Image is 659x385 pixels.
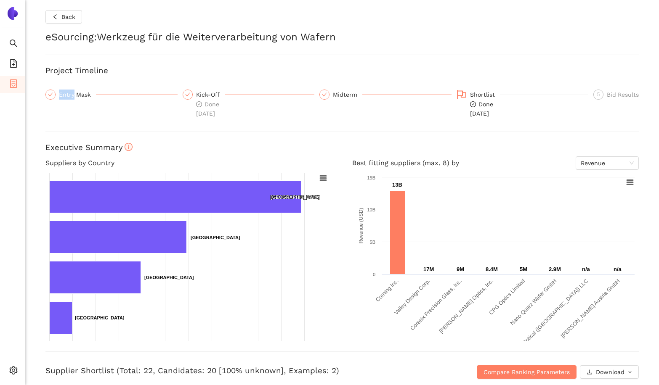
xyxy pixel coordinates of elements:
[333,90,362,100] div: Midterm
[470,90,500,100] div: Shortlist
[484,367,570,377] span: Compare Ranking Parameters
[409,278,463,332] text: Coresix Precision Glass, Inc.
[581,157,634,169] span: Revenue
[607,91,639,98] span: Bid Results
[45,65,639,76] h3: Project Timeline
[438,278,494,335] text: [PERSON_NAME] Optics, Inc.
[367,175,375,180] text: 15B
[144,275,194,280] text: [GEOGRAPHIC_DATA]
[45,365,441,376] h3: Supplier Shortlist (Total: 22, Candidates: 20 [100% unknown], Examples: 2)
[582,266,590,272] text: n/a
[470,101,476,107] span: check-circle
[271,195,320,200] text: [GEOGRAPHIC_DATA]
[367,207,375,212] text: 10B
[373,272,375,277] text: 0
[52,14,58,21] span: left
[61,12,75,21] span: Back
[59,90,96,100] div: Entry Mask
[191,235,240,240] text: [GEOGRAPHIC_DATA]
[196,101,202,107] span: check-circle
[358,208,364,244] text: Revenue (USD)
[509,278,558,327] text: Nano Quarz Wafer GmbH
[520,266,527,272] text: 5M
[628,370,632,375] span: down
[392,182,402,188] text: 13B
[457,90,467,100] span: flag
[423,266,434,272] text: 17M
[614,266,622,272] text: n/a
[9,56,18,73] span: file-add
[125,143,133,151] span: info-circle
[393,278,431,316] text: Valley Design Corp.
[477,365,577,379] button: Compare Ranking Parameters
[509,278,590,359] text: Knight Optical ([GEOGRAPHIC_DATA]) LLC
[549,266,561,272] text: 2.9M
[470,101,493,117] span: Done [DATE]
[596,367,624,377] span: Download
[48,92,53,97] span: check
[45,156,332,170] h4: Suppliers by Country
[597,92,600,98] span: 5
[457,266,464,272] text: 9M
[45,142,639,153] h3: Executive Summary
[488,278,526,316] text: CPG Optics Limited
[587,369,593,376] span: download
[185,92,190,97] span: check
[45,10,82,24] button: leftBack
[352,156,639,170] h4: Best fitting suppliers (max. 8) by
[486,266,498,272] text: 8.4M
[196,101,219,117] span: Done [DATE]
[9,36,18,53] span: search
[370,240,375,245] text: 5B
[580,365,639,379] button: downloadDownloaddown
[322,92,327,97] span: check
[45,30,639,45] h2: eSourcing : Werkzeug für die Weiterverarbeitung von Wafern
[75,315,125,320] text: [GEOGRAPHIC_DATA]
[375,278,400,303] text: Corning Inc.
[9,76,18,93] span: container
[6,7,19,20] img: Logo
[9,363,18,380] span: setting
[196,90,225,100] div: Kick-Off
[560,278,621,339] text: [PERSON_NAME] Austria GmbH
[457,90,589,118] div: Shortlistcheck-circleDone[DATE]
